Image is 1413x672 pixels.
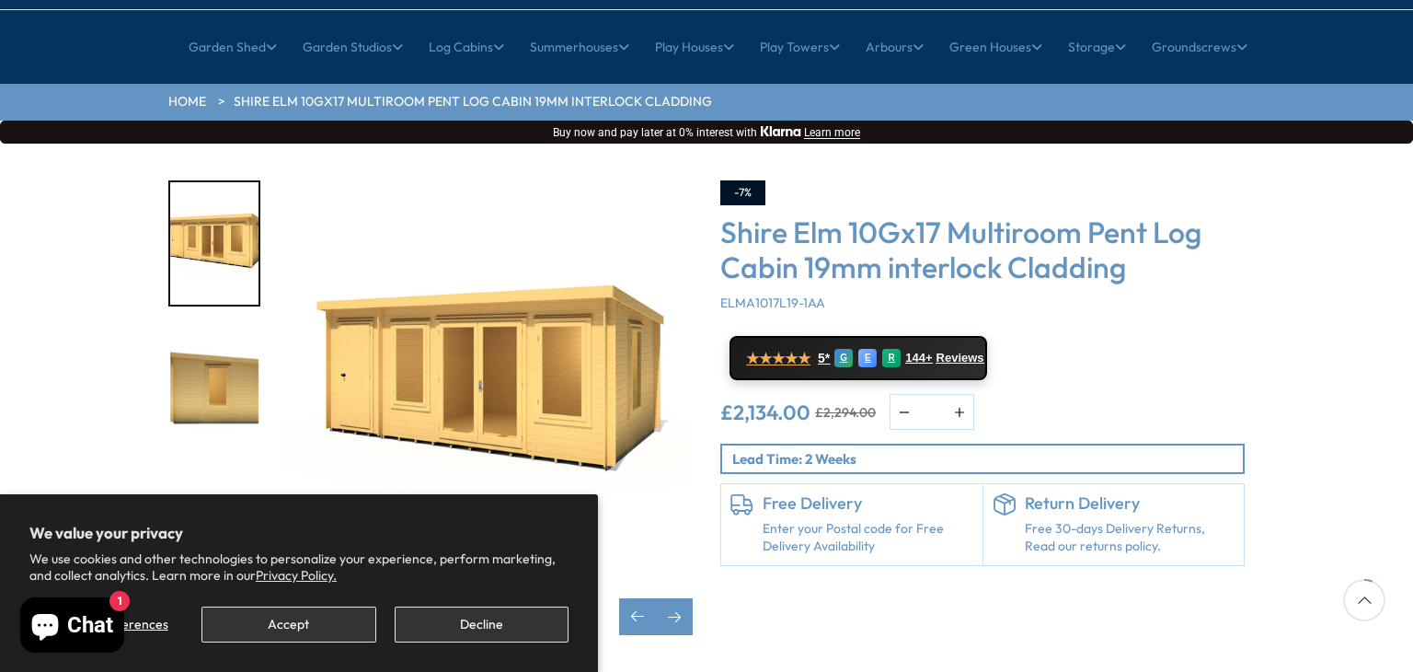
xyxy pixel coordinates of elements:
div: 7 / 10 [279,180,693,635]
p: We use cookies and other technologies to personalize your experience, perform marketing, and coll... [29,550,569,584]
div: 7 / 10 [168,180,260,307]
h3: Shire Elm 10Gx17 Multiroom Pent Log Cabin 19mm interlock Cladding [720,214,1245,285]
img: Elm2990x50909_9x16_8090_ec3bb1c0-5988-4aae-8cb6-c11a37787556_200x200.jpg [170,470,258,593]
img: Elm2990x50909_9x16_8-090_6ca46722-26c9-43ef-8743-02d61c39eab5_200x200.jpg [170,327,258,449]
div: E [858,349,877,367]
button: Decline [395,607,569,643]
a: Play Houses [655,24,734,70]
p: Lead Time: 2 Weeks [732,449,1243,469]
span: Reviews [936,351,984,365]
span: ★★★★★ [746,350,810,367]
del: £2,294.00 [815,406,876,419]
a: Groundscrews [1152,24,1247,70]
div: -7% [720,180,765,205]
span: 144+ [905,351,932,365]
img: Shire Elm 10Gx17 Multiroom Pent Log Cabin 19mm interlock Cladding - Best Shed [279,180,693,595]
h6: Return Delivery [1025,493,1235,514]
a: Play Towers [760,24,840,70]
a: Garden Studios [303,24,403,70]
span: ELMA1017L19-1AA [720,295,825,311]
div: Next slide [656,598,693,635]
a: ★★★★★ 5* G E R 144+ Reviews [729,336,987,380]
div: 8 / 10 [168,325,260,451]
a: Log Cabins [429,24,504,70]
a: Privacy Policy. [256,567,337,584]
inbox-online-store-chat: Shopify online store chat [15,597,130,657]
a: Enter your Postal code for Free Delivery Availability [763,520,973,556]
a: Arbours [866,24,924,70]
ins: £2,134.00 [720,402,810,423]
img: Elm2990x50909_9x16_8-030_6293713e-22e3-486e-9b55-e72e2232688a_200x200.jpg [170,182,258,305]
a: Shire Elm 10Gx17 Multiroom Pent Log Cabin 19mm interlock Cladding [234,93,712,111]
div: Previous slide [619,598,656,635]
div: R [882,349,901,367]
a: HOME [168,93,206,111]
a: Green Houses [949,24,1042,70]
h6: Free Delivery [763,493,973,514]
a: Storage [1068,24,1126,70]
a: Summerhouses [530,24,629,70]
div: 9 / 10 [168,469,260,595]
button: Accept [201,607,375,643]
h2: We value your privacy [29,524,569,542]
p: Free 30-days Delivery Returns, Read our returns policy. [1025,520,1235,556]
div: G [834,349,853,367]
a: Garden Shed [189,24,277,70]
